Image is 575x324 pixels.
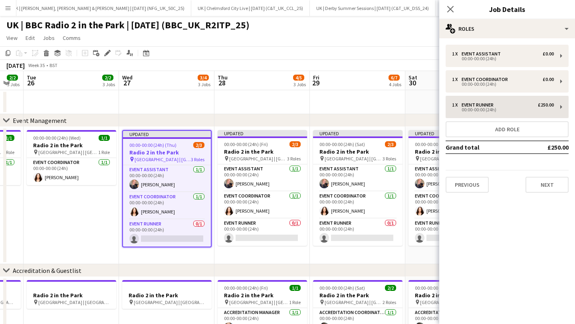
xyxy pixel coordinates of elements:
[310,0,436,16] button: UK | Derby Summer Sessions | [DATE] (C&T_UK_DSS_24)
[325,156,383,162] span: [GEOGRAPHIC_DATA] | [GEOGRAPHIC_DATA], [GEOGRAPHIC_DATA]
[43,34,55,41] span: Jobs
[193,142,204,148] span: 2/3
[420,299,478,305] span: [GEOGRAPHIC_DATA] | [GEOGRAPHIC_DATA], [GEOGRAPHIC_DATA]
[27,74,36,81] span: Tue
[27,158,116,185] app-card-role: Event Coordinator1/100:00-00:00 (24h)[PERSON_NAME]
[218,219,307,246] app-card-role: Event Runner0/100:00-00:00 (24h)
[389,75,400,81] span: 6/7
[134,299,205,305] span: [GEOGRAPHIC_DATA] | [GEOGRAPHIC_DATA], [GEOGRAPHIC_DATA]
[325,299,383,305] span: [GEOGRAPHIC_DATA] | [GEOGRAPHIC_DATA], [GEOGRAPHIC_DATA]
[462,77,511,82] div: Event Coordinator
[3,135,14,141] span: 1/1
[452,57,554,61] div: 00:00-00:00 (24h)
[319,141,365,147] span: 00:00-00:00 (24h) (Sat)
[439,19,575,38] div: Roles
[3,33,21,43] a: View
[312,78,319,87] span: 29
[408,192,498,219] app-card-role: Event Coordinator1/100:00-00:00 (24h)[PERSON_NAME]
[319,285,365,291] span: 00:00-00:00 (24h) (Sat)
[218,130,307,246] app-job-card: Updated00:00-00:00 (24h) (Fri)2/3Radio 2 in the Park [GEOGRAPHIC_DATA] | [GEOGRAPHIC_DATA], [GEOG...
[389,81,401,87] div: 4 Jobs
[462,51,504,57] div: Event Assistant
[103,81,115,87] div: 3 Jobs
[218,130,307,136] div: Updated
[313,74,319,81] span: Fri
[462,102,497,108] div: Event Runner
[38,299,110,305] span: [GEOGRAPHIC_DATA] | [GEOGRAPHIC_DATA], [GEOGRAPHIC_DATA]
[289,299,301,305] span: 1 Role
[122,74,133,81] span: Wed
[123,192,211,219] app-card-role: Event Coordinator1/100:00-00:00 (24h)[PERSON_NAME]
[122,130,212,247] app-job-card: Updated00:00-00:00 (24h) (Thu)2/3Radio 2 in the Park [GEOGRAPHIC_DATA] | [GEOGRAPHIC_DATA], [GEOG...
[313,219,402,246] app-card-role: Event Runner0/100:00-00:00 (24h)
[543,51,554,57] div: £0.00
[385,285,396,291] span: 2/2
[122,292,212,299] h3: Radio 2 in the Park
[313,148,402,155] h3: Radio 2 in the Park
[122,280,212,309] app-job-card: Radio 2 in the Park [GEOGRAPHIC_DATA] | [GEOGRAPHIC_DATA], [GEOGRAPHIC_DATA]
[229,299,289,305] span: [GEOGRAPHIC_DATA] | [GEOGRAPHIC_DATA], [GEOGRAPHIC_DATA]
[218,192,307,219] app-card-role: Event Coordinator1/100:00-00:00 (24h)[PERSON_NAME]
[452,51,462,57] div: 1 x
[452,108,554,112] div: 00:00-00:00 (24h)
[408,74,417,81] span: Sat
[38,149,98,155] span: [GEOGRAPHIC_DATA] | [GEOGRAPHIC_DATA], [GEOGRAPHIC_DATA]
[27,130,116,185] app-job-card: 00:00-00:00 (24h) (Wed)1/1Radio 2 in the Park [GEOGRAPHIC_DATA] | [GEOGRAPHIC_DATA], [GEOGRAPHIC_...
[313,130,402,246] div: Updated00:00-00:00 (24h) (Sat)2/3Radio 2 in the Park [GEOGRAPHIC_DATA] | [GEOGRAPHIC_DATA], [GEOG...
[27,142,116,149] h3: Radio 2 in the Park
[191,156,204,162] span: 3 Roles
[452,82,554,86] div: 00:00-00:00 (24h)
[408,130,498,136] div: Updated
[229,156,287,162] span: [GEOGRAPHIC_DATA] | [GEOGRAPHIC_DATA], [GEOGRAPHIC_DATA]
[40,33,58,43] a: Jobs
[313,192,402,219] app-card-role: Event Coordinator1/100:00-00:00 (24h)[PERSON_NAME]
[27,280,116,309] div: Radio 2 in the Park [GEOGRAPHIC_DATA] | [GEOGRAPHIC_DATA], [GEOGRAPHIC_DATA]
[191,0,310,16] button: UK | Chelmsford City Live | [DATE] (C&T_UK_CCL_25)
[13,117,67,124] div: Event Management
[452,77,462,82] div: 1 x
[313,292,402,299] h3: Radio 2 in the Park
[420,156,478,162] span: [GEOGRAPHIC_DATA] | [GEOGRAPHIC_DATA], [GEOGRAPHIC_DATA]
[415,141,462,147] span: 00:00-00:00 (24h) (Sun)
[121,78,133,87] span: 27
[27,292,116,299] h3: Radio 2 in the Park
[383,156,396,162] span: 3 Roles
[135,156,191,162] span: [GEOGRAPHIC_DATA] | [GEOGRAPHIC_DATA], [GEOGRAPHIC_DATA]
[452,102,462,108] div: 1 x
[26,78,36,87] span: 26
[439,4,575,14] h3: Job Details
[407,78,417,87] span: 30
[123,219,211,247] app-card-role: Event Runner0/100:00-00:00 (24h)
[3,149,14,155] span: 1 Role
[99,135,110,141] span: 1/1
[543,77,554,82] div: £0.00
[218,164,307,192] app-card-role: Event Assistant1/100:00-00:00 (24h)[PERSON_NAME]
[408,219,498,246] app-card-role: Event Runner0/100:00-00:00 (24h)
[198,75,209,81] span: 3/4
[102,75,113,81] span: 2/2
[129,142,176,148] span: 00:00-00:00 (24h) (Thu)
[198,81,210,87] div: 3 Jobs
[521,141,569,154] td: £250.00
[26,62,46,68] span: Week 35
[313,164,402,192] app-card-role: Event Assistant1/100:00-00:00 (24h)[PERSON_NAME]
[218,74,228,81] span: Thu
[7,75,18,81] span: 2/2
[59,33,84,43] a: Comms
[216,78,228,87] span: 28
[293,75,304,81] span: 4/5
[525,177,569,193] button: Next
[415,285,462,291] span: 00:00-00:00 (24h) (Sun)
[289,141,301,147] span: 2/3
[385,141,396,147] span: 2/3
[22,33,38,43] a: Edit
[446,141,521,154] td: Grand total
[224,285,268,291] span: 00:00-00:00 (24h) (Fri)
[446,177,489,193] button: Previous
[408,130,498,246] div: Updated00:00-00:00 (24h) (Sun)2/3Radio 2 in the Park [GEOGRAPHIC_DATA] | [GEOGRAPHIC_DATA], [GEOG...
[123,149,211,156] h3: Radio 2 in the Park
